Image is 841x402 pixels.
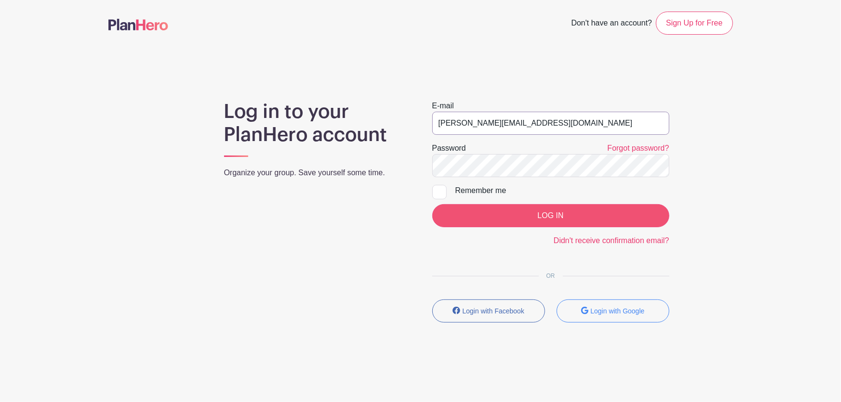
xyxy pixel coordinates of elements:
[554,236,669,245] a: Didn't receive confirmation email?
[432,299,545,323] button: Login with Facebook
[224,100,409,146] h1: Log in to your PlanHero account
[432,100,454,112] label: E-mail
[539,272,563,279] span: OR
[590,307,644,315] small: Login with Google
[224,167,409,179] p: Organize your group. Save yourself some time.
[656,12,733,35] a: Sign Up for Free
[108,19,168,30] img: logo-507f7623f17ff9eddc593b1ce0a138ce2505c220e1c5a4e2b4648c50719b7d32.svg
[607,144,669,152] a: Forgot password?
[557,299,669,323] button: Login with Google
[463,307,524,315] small: Login with Facebook
[432,112,669,135] input: e.g. julie@eventco.com
[571,13,652,35] span: Don't have an account?
[432,143,466,154] label: Password
[455,185,669,196] div: Remember me
[432,204,669,227] input: LOG IN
